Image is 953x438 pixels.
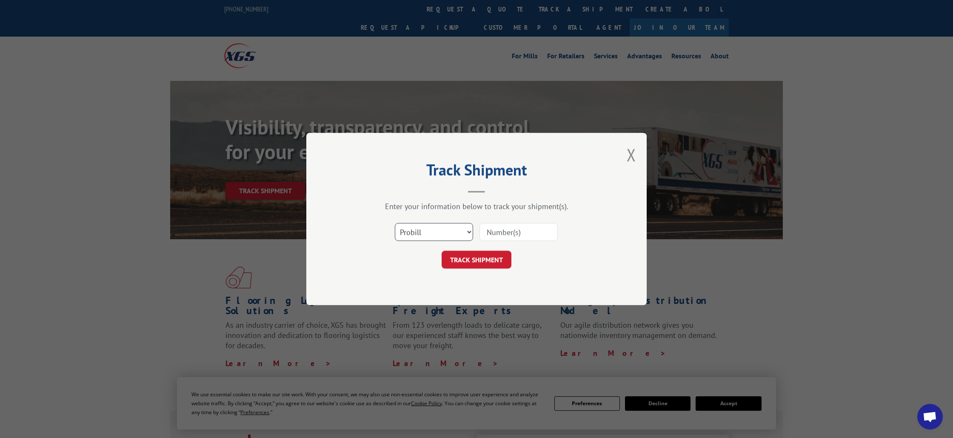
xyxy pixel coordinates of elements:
[917,404,943,429] div: Open chat
[479,223,558,241] input: Number(s)
[442,251,511,269] button: TRACK SHIPMENT
[349,201,604,211] div: Enter your information below to track your shipment(s).
[349,164,604,180] h2: Track Shipment
[627,143,636,166] button: Close modal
